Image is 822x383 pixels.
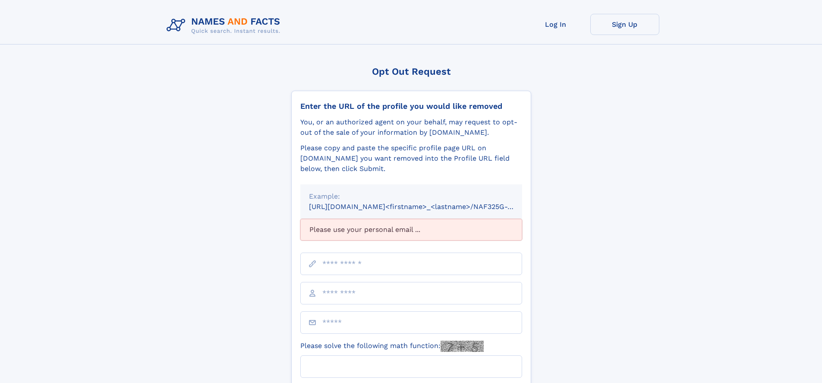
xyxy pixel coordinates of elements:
label: Please solve the following math function: [300,341,484,352]
div: Please copy and paste the specific profile page URL on [DOMAIN_NAME] you want removed into the Pr... [300,143,522,174]
small: [URL][DOMAIN_NAME]<firstname>_<lastname>/NAF325G-xxxxxxxx [309,203,539,211]
div: Example: [309,191,513,202]
img: Logo Names and Facts [163,14,287,37]
a: Sign Up [590,14,659,35]
div: Enter the URL of the profile you would like removed [300,101,522,111]
div: You, or an authorized agent on your behalf, may request to opt-out of the sale of your informatio... [300,117,522,138]
div: Please use your personal email ... [300,219,522,241]
a: Log In [521,14,590,35]
div: Opt Out Request [291,66,531,77]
